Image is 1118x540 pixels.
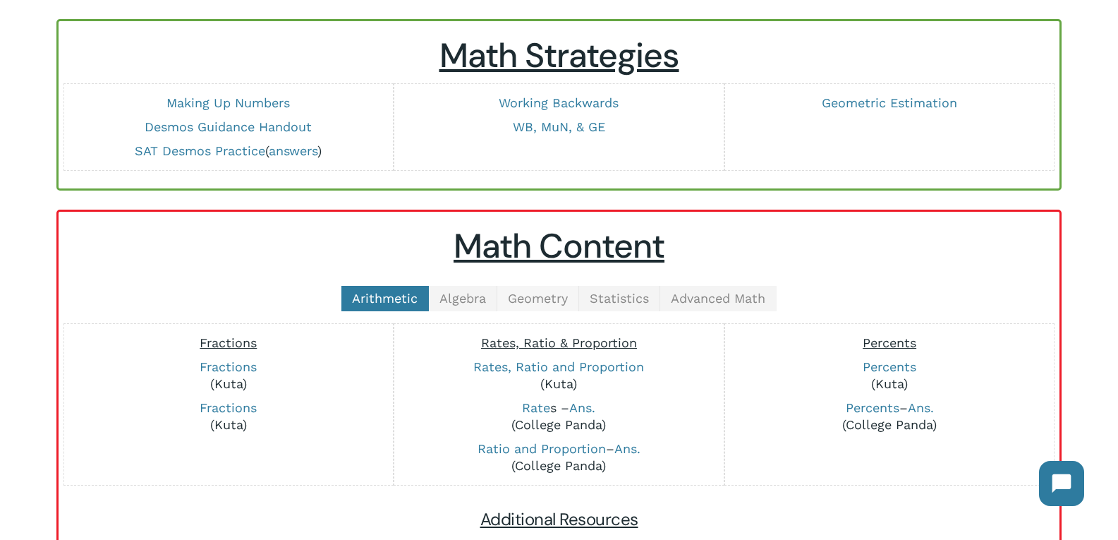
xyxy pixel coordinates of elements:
p: – (College Panda) [732,400,1047,433]
a: Geometry [497,286,579,311]
a: Fractions [200,400,257,415]
a: Advanced Math [660,286,777,311]
span: Advanced Math [671,291,765,306]
a: Rates, Ratio and Proportion [473,359,644,374]
span: Algebra [439,291,486,306]
span: Additional Resources [480,508,638,530]
p: s – (College Panda) [401,400,717,433]
a: Making Up Numbers [166,95,290,110]
p: (Kuta) [71,400,387,433]
span: Rates, Ratio & Proportion [481,335,637,350]
a: Desmos Guidance Handout [145,119,312,134]
span: Fractions [200,335,257,350]
p: (Kuta) [732,359,1047,392]
a: Percents [863,359,916,374]
a: Fractions [200,359,257,374]
span: Percents [863,335,916,350]
span: Arithmetic [352,291,418,306]
a: Ans. [569,400,595,415]
a: Working Backwards [499,95,619,110]
a: Ans. [908,400,934,415]
a: WB, MuN, & GE [513,119,605,134]
a: Algebra [429,286,497,311]
a: Arithmetic [341,286,429,311]
iframe: Chatbot [1025,447,1098,520]
a: answers [269,143,317,158]
p: (Kuta) [71,359,387,392]
a: Ans. [614,441,640,456]
span: Geometry [508,291,568,306]
a: Percents [846,400,899,415]
p: ( ) [71,143,387,160]
p: – (College Panda) [401,440,717,474]
u: Math Strategies [439,33,679,78]
a: SAT Desmos Practice [135,143,265,158]
a: Ratio and Proportion [478,441,606,456]
a: Geometric Estimation [822,95,957,110]
a: Rate [522,400,550,415]
a: Statistics [579,286,660,311]
p: (Kuta) [401,359,717,392]
u: Math Content [454,224,664,268]
span: Statistics [590,291,649,306]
